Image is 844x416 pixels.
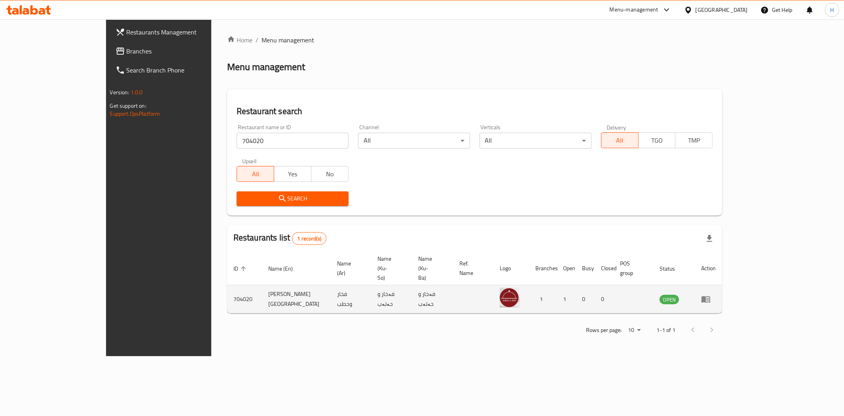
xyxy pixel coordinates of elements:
[233,232,326,245] h2: Restaurants list
[237,133,349,149] input: Search for restaurant name or ID..
[625,324,644,336] div: Rows per page:
[237,166,274,182] button: All
[243,194,342,204] span: Search
[700,229,719,248] div: Export file
[358,133,470,149] div: All
[127,65,241,75] span: Search Branch Phone
[240,168,271,180] span: All
[242,158,257,164] label: Upsell
[262,285,331,313] td: [PERSON_NAME][GEOGRAPHIC_DATA]
[227,35,723,45] nav: breadcrumb
[233,264,248,273] span: ID
[656,325,675,335] p: 1-1 of 1
[315,168,345,180] span: No
[576,285,595,313] td: 0
[109,42,247,61] a: Branches
[109,23,247,42] a: Restaurants Management
[595,252,614,285] th: Closed
[331,285,371,313] td: فخار وحطب
[642,135,673,146] span: TGO
[529,285,557,313] td: 1
[620,259,644,278] span: POS group
[605,135,635,146] span: All
[675,132,713,148] button: TMP
[337,259,362,278] span: Name (Ar)
[595,285,614,313] td: 0
[638,132,676,148] button: TGO
[262,35,314,45] span: Menu management
[610,5,658,15] div: Menu-management
[557,252,576,285] th: Open
[110,109,160,119] a: Support.OpsPlatform
[131,87,143,97] span: 1.0.0
[529,252,557,285] th: Branches
[601,132,639,148] button: All
[459,259,484,278] span: Ref. Name
[227,252,723,313] table: enhanced table
[493,252,529,285] th: Logo
[557,285,576,313] td: 1
[227,61,305,73] h2: Menu management
[110,101,146,111] span: Get support on:
[377,254,402,282] span: Name (Ku-So)
[660,264,685,273] span: Status
[237,105,713,117] h2: Restaurant search
[277,168,308,180] span: Yes
[696,6,748,14] div: [GEOGRAPHIC_DATA]
[268,264,303,273] span: Name (En)
[311,166,349,182] button: No
[127,27,241,37] span: Restaurants Management
[412,285,453,313] td: فەخار و حەتەب
[274,166,311,182] button: Yes
[256,35,258,45] li: /
[695,252,722,285] th: Action
[607,124,626,130] label: Delivery
[480,133,592,149] div: All
[500,288,520,307] img: Fakhar w Hatab
[830,6,834,14] span: H
[110,87,129,97] span: Version:
[660,295,679,304] span: OPEN
[576,252,595,285] th: Busy
[292,235,326,242] span: 1 record(s)
[127,46,241,56] span: Branches
[109,61,247,80] a: Search Branch Phone
[237,191,349,206] button: Search
[679,135,709,146] span: TMP
[418,254,443,282] span: Name (Ku-Ba)
[701,294,716,304] div: Menu
[292,232,326,245] div: Total records count
[586,325,622,335] p: Rows per page:
[371,285,412,313] td: فەخار و حەتەب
